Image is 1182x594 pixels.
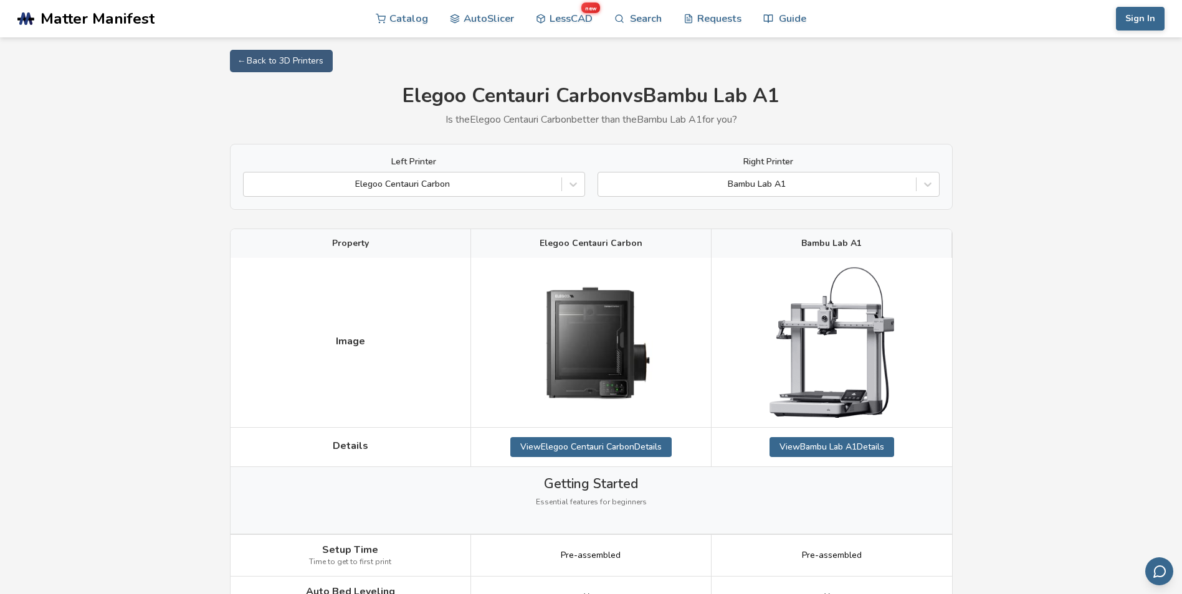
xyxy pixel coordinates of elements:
a: ViewElegoo Centauri CarbonDetails [510,437,672,457]
img: Bambu Lab A1 [770,267,894,417]
span: Property [332,238,369,248]
p: Is the Elegoo Centauri Carbon better than the Bambu Lab A1 for you? [230,114,953,125]
label: Right Printer [598,157,940,167]
span: Image [336,336,365,347]
h1: Elegoo Centauri Carbon vs Bambu Lab A1 [230,85,953,108]
a: ← Back to 3D Printers [230,50,333,72]
span: Pre-assembled [561,550,621,560]
input: Bambu Lab A1 [604,179,607,189]
label: Left Printer [243,157,585,167]
span: Pre-assembled [802,550,862,560]
input: Elegoo Centauri Carbon [250,179,252,189]
a: ViewBambu Lab A1Details [770,437,894,457]
img: Elegoo Centauri Carbon [528,271,653,414]
span: Essential features for beginners [536,498,647,507]
button: Sign In [1116,7,1165,31]
span: Matter Manifest [41,10,155,27]
span: Time to get to first print [309,558,391,567]
button: Send feedback via email [1145,557,1173,585]
span: Setup Time [322,544,378,555]
span: Bambu Lab A1 [801,238,862,248]
span: new [581,2,601,13]
span: Elegoo Centauri Carbon [540,238,642,248]
span: Getting Started [544,476,638,491]
span: Details [333,440,368,451]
